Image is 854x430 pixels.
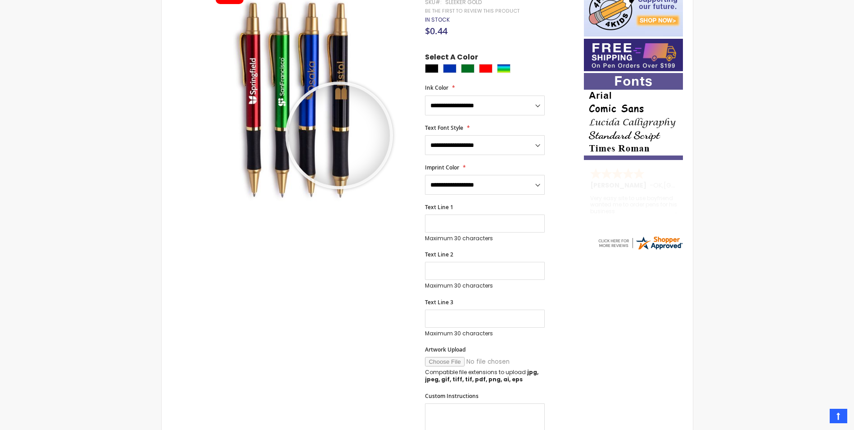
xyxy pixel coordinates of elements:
span: - , [650,181,730,190]
div: Green [461,64,474,73]
a: Be the first to review this product [425,8,520,14]
strong: jpg, jpeg, gif, tiff, tif, pdf, png, ai, eps [425,368,538,383]
a: 4pens.com certificate URL [597,245,683,253]
span: Custom Instructions [425,392,479,400]
span: In stock [425,16,450,23]
p: Maximum 30 characters [425,235,545,242]
span: Imprint Color [425,164,459,171]
img: font-personalization-examples [584,73,683,160]
div: Very easy site to use boyfriend wanted me to order pens for his business [590,195,678,215]
p: Maximum 30 characters [425,282,545,289]
span: [GEOGRAPHIC_DATA] [664,181,730,190]
span: $0.44 [425,25,447,37]
a: Top [830,409,847,423]
div: Availability [425,16,450,23]
span: Text Font Style [425,124,463,132]
div: Blue [443,64,456,73]
span: Text Line 3 [425,298,453,306]
span: Text Line 1 [425,203,453,211]
p: Maximum 30 characters [425,330,545,337]
div: Assorted [497,64,511,73]
span: Text Line 2 [425,251,453,258]
span: Select A Color [425,52,478,64]
img: 4pens.com widget logo [597,235,683,251]
div: Black [425,64,438,73]
span: Ink Color [425,84,448,91]
span: Artwork Upload [425,346,465,353]
div: Red [479,64,493,73]
p: Compatible file extensions to upload: [425,369,545,383]
span: OK [653,181,662,190]
span: [PERSON_NAME] [590,181,650,190]
img: Free shipping on orders over $199 [584,39,683,71]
